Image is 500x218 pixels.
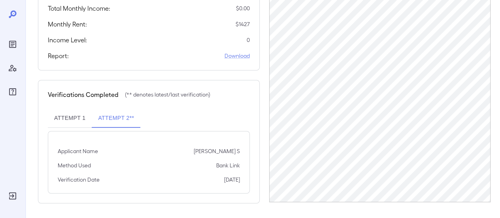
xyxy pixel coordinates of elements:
[48,19,87,29] h5: Monthly Rent:
[48,4,110,13] h5: Total Monthly Income:
[247,36,250,44] p: 0
[225,52,250,60] a: Download
[236,4,250,12] p: $ 0.00
[125,91,210,99] p: (** denotes latest/last verification)
[92,109,140,128] button: Attempt 2**
[58,147,98,155] p: Applicant Name
[6,62,19,74] div: Manage Users
[6,38,19,51] div: Reports
[48,90,119,99] h5: Verifications Completed
[48,35,87,45] h5: Income Level:
[48,51,69,61] h5: Report:
[6,190,19,202] div: Log Out
[58,161,91,169] p: Method Used
[58,176,100,184] p: Verification Date
[194,147,240,155] p: [PERSON_NAME] S
[6,85,19,98] div: FAQ
[216,161,240,169] p: Bank Link
[236,20,250,28] p: $ 1427
[224,176,240,184] p: [DATE]
[48,109,92,128] button: Attempt 1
